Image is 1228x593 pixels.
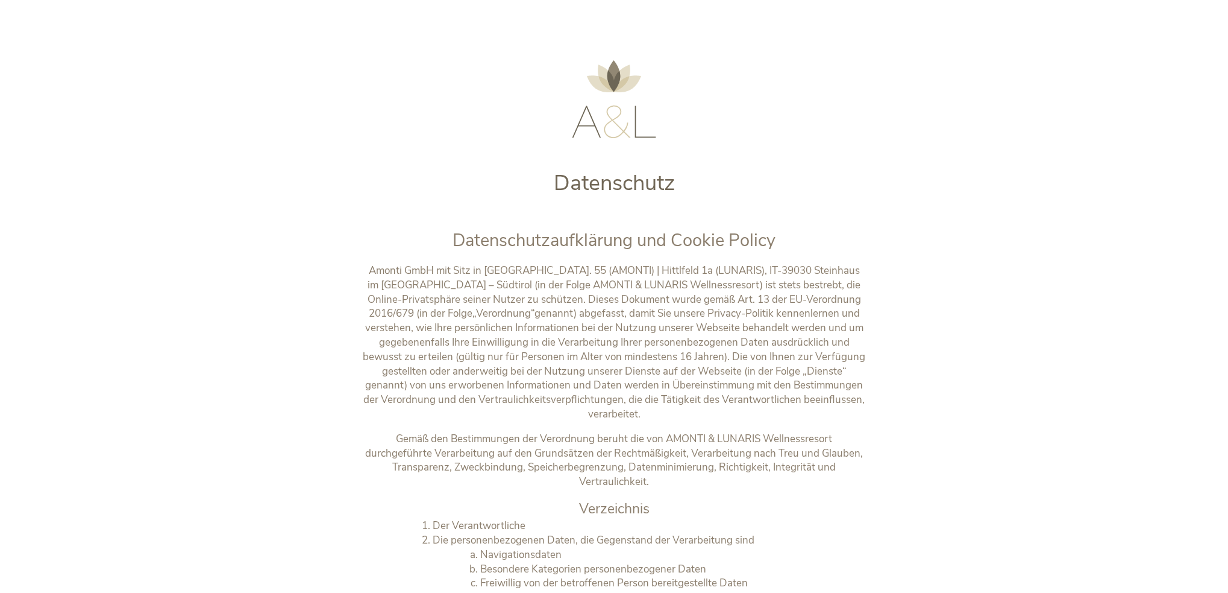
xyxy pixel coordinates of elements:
b: „Verordnung“ [472,306,534,320]
img: AMONTI & LUNARIS Wellnessresort [572,60,656,138]
span: Datenschutzaufklärung und Cookie Policy [453,229,775,252]
b: Besondere Kategorien personenbezogener Daten [480,562,706,576]
b: Freiwillig von der betroffenen Person bereitgestellte Daten [480,576,748,590]
b: Die personenbezogenen Daten, die Gegenstand der Verarbeitung sind [433,533,754,547]
p: Gemäß den Bestimmungen der Verordnung beruht die von AMONTI & LUNARIS Wellnessresort durchgeführt... [363,432,866,489]
b: Navigationsdaten [480,548,562,562]
b: Der Verantwortliche [433,519,525,533]
p: Amonti GmbH mit Sitz in [GEOGRAPHIC_DATA]. 55 (AMONTI) | Hittlfeld 1a (LUNARIS), IT-39030 Steinha... [363,264,866,422]
span: Datenschutz [554,168,675,198]
span: Verzeichnis [579,499,650,518]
